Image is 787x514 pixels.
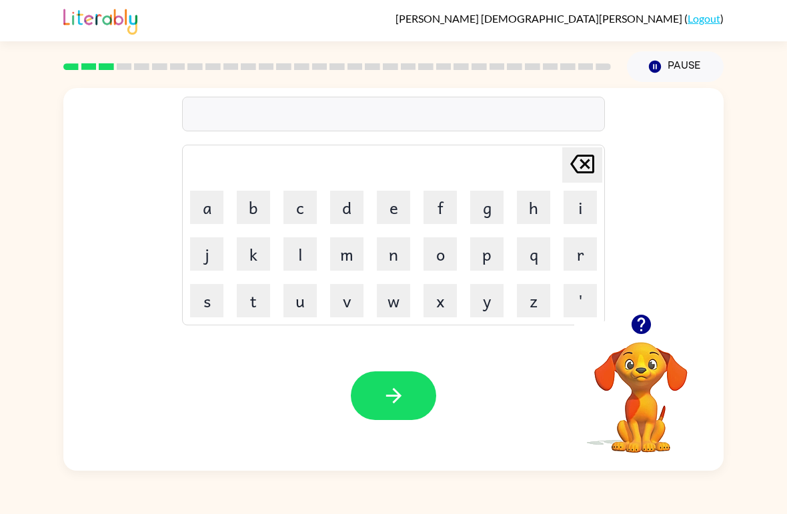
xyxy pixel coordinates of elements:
[63,5,137,35] img: Literably
[517,284,550,317] button: z
[190,284,223,317] button: s
[396,12,724,25] div: ( )
[283,191,317,224] button: c
[283,237,317,271] button: l
[190,191,223,224] button: a
[424,284,457,317] button: x
[517,191,550,224] button: h
[330,284,363,317] button: v
[564,284,597,317] button: '
[237,191,270,224] button: b
[237,237,270,271] button: k
[377,284,410,317] button: w
[330,237,363,271] button: m
[283,284,317,317] button: u
[424,191,457,224] button: f
[377,237,410,271] button: n
[470,191,504,224] button: g
[190,237,223,271] button: j
[574,321,708,455] video: Your browser must support playing .mp4 files to use Literably. Please try using another browser.
[424,237,457,271] button: o
[564,191,597,224] button: i
[237,284,270,317] button: t
[470,284,504,317] button: y
[564,237,597,271] button: r
[377,191,410,224] button: e
[470,237,504,271] button: p
[627,51,724,82] button: Pause
[330,191,363,224] button: d
[396,12,684,25] span: [PERSON_NAME] [DEMOGRAPHIC_DATA][PERSON_NAME]
[688,12,720,25] a: Logout
[517,237,550,271] button: q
